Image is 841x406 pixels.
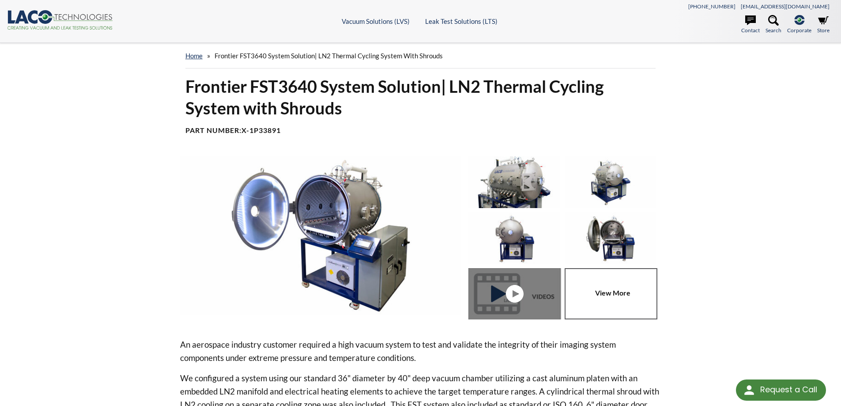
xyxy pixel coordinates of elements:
h4: Part Number: [185,126,656,135]
b: X-1P33891 [241,126,281,134]
img: Thermal Cycling System (TVAC), angled view, door open [180,156,462,315]
a: Search [766,15,781,34]
a: Thermal Cycling System (TVAC) - Front View [468,268,565,319]
a: Leak Test Solutions (LTS) [425,17,498,25]
span: Frontier FST3640 System Solution| LN2 Thermal Cycling System with Shrouds [215,52,443,60]
img: Thermal Cycling System (TVAC) - Isometric View [565,156,656,208]
img: Thermal Cycling System (TVAC) - Front View [468,212,560,264]
a: [EMAIL_ADDRESS][DOMAIN_NAME] [741,3,830,10]
div: Request a Call [760,379,817,400]
img: Thermal Cycling System (TVAC), front view, door open [565,212,656,264]
span: Corporate [787,26,811,34]
div: » [185,43,656,68]
a: Contact [741,15,760,34]
p: An aerospace industry customer required a high vacuum system to test and validate the integrity o... [180,338,661,364]
a: home [185,52,203,60]
div: Request a Call [736,379,826,401]
a: [PHONE_NUMBER] [688,3,735,10]
img: round button [742,383,756,397]
img: Thermal Cycling System (TVAC), port view [468,156,560,208]
h1: Frontier FST3640 System Solution| LN2 Thermal Cycling System with Shrouds [185,76,656,119]
a: Store [817,15,830,34]
a: Vacuum Solutions (LVS) [342,17,410,25]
